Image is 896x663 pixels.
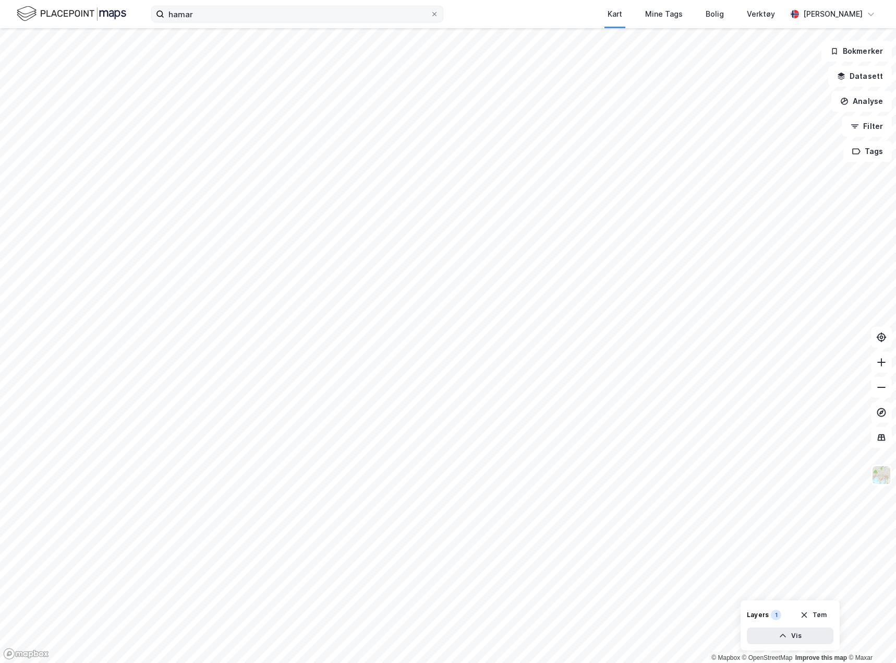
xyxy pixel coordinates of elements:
[645,8,683,20] div: Mine Tags
[795,654,847,661] a: Improve this map
[793,607,833,623] button: Tøm
[706,8,724,20] div: Bolig
[844,613,896,663] div: Kontrollprogram for chat
[771,610,781,620] div: 1
[843,141,892,162] button: Tags
[747,611,769,619] div: Layers
[842,116,892,137] button: Filter
[742,654,793,661] a: OpenStreetMap
[871,465,891,485] img: Z
[17,5,126,23] img: logo.f888ab2527a4732fd821a326f86c7f29.svg
[164,6,430,22] input: Søk på adresse, matrikkel, gårdeiere, leietakere eller personer
[608,8,622,20] div: Kart
[3,648,49,660] a: Mapbox homepage
[831,91,892,112] button: Analyse
[747,628,833,644] button: Vis
[747,8,775,20] div: Verktøy
[711,654,740,661] a: Mapbox
[828,66,892,87] button: Datasett
[803,8,863,20] div: [PERSON_NAME]
[821,41,892,62] button: Bokmerker
[844,613,896,663] iframe: Chat Widget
